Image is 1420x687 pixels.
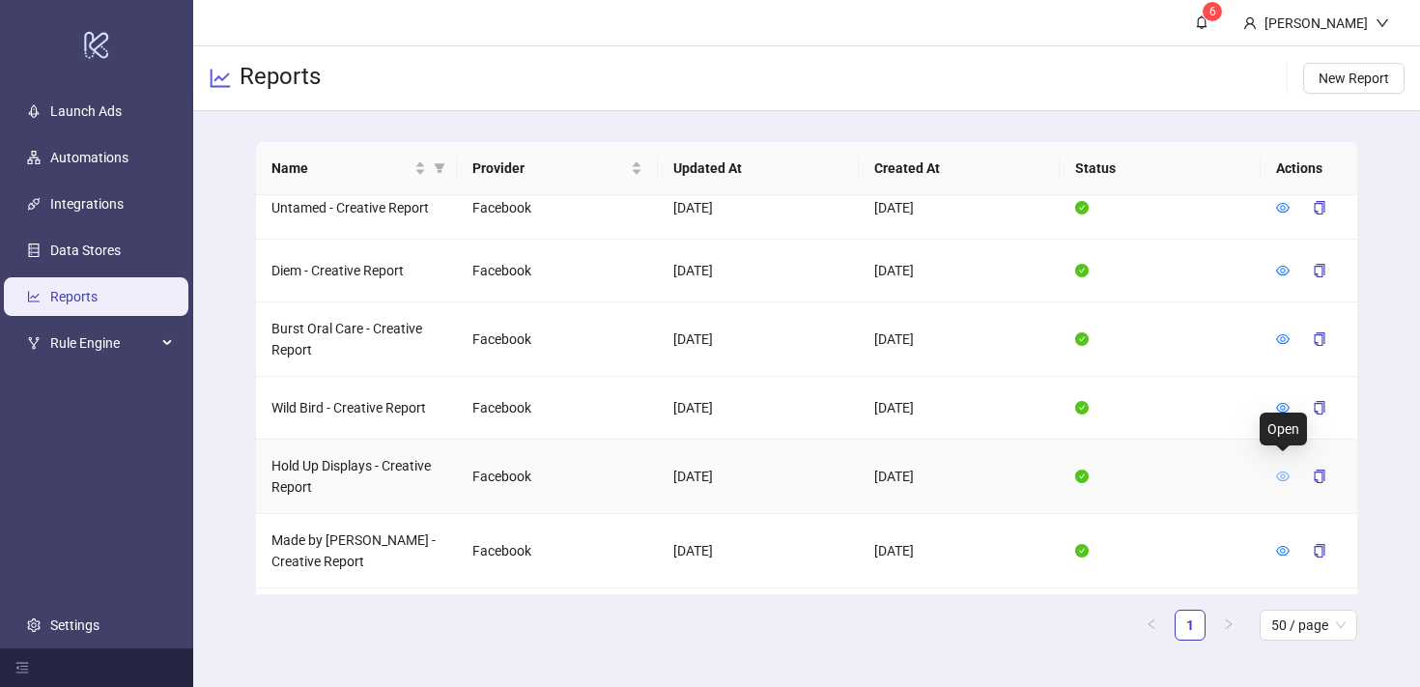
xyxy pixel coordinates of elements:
span: check-circle [1075,264,1089,277]
a: Reports [50,289,98,304]
div: Open [1260,413,1307,445]
span: filter [430,154,449,183]
span: Provider [472,157,627,179]
th: Status [1060,142,1261,195]
td: Facebook [457,240,658,302]
span: left [1146,618,1157,630]
a: 1 [1176,611,1205,640]
th: Updated At [658,142,859,195]
a: Automations [50,150,128,165]
span: eye [1276,401,1290,415]
td: [DATE] [658,377,859,440]
span: right [1223,618,1235,630]
th: Name [256,142,457,195]
button: left [1136,610,1167,641]
span: fork [27,336,41,350]
span: down [1376,16,1389,30]
span: eye [1276,470,1290,483]
span: check-circle [1075,401,1089,415]
span: 50 / page [1271,611,1346,640]
td: [DATE] [658,302,859,377]
li: Previous Page [1136,610,1167,641]
td: [DATE] [859,514,1060,588]
span: Name [271,157,411,179]
span: copy [1313,264,1326,277]
div: Page Size [1260,610,1357,641]
td: Made by [PERSON_NAME] - Creative Report [256,514,457,588]
span: filter [434,162,445,174]
button: copy [1297,324,1342,355]
td: Facebook [457,440,658,514]
td: Burst Oral Care - Creative Report [256,302,457,377]
span: 6 [1209,5,1216,18]
button: New Report [1303,63,1405,94]
span: eye [1276,264,1290,277]
th: Provider [457,142,658,195]
td: Facebook [457,514,658,588]
td: [DATE] [859,177,1060,240]
td: Facebook [457,302,658,377]
span: check-circle [1075,544,1089,558]
a: eye [1276,200,1290,215]
span: copy [1313,332,1326,346]
li: Next Page [1213,610,1244,641]
td: Facebook [457,588,658,651]
button: right [1213,610,1244,641]
span: eye [1276,544,1290,558]
h3: Reports [240,62,321,95]
td: [DATE] [658,240,859,302]
td: The Watch Society [256,588,457,651]
td: [DATE] [658,177,859,240]
span: copy [1313,470,1326,483]
td: [DATE] [859,377,1060,440]
a: eye [1276,469,1290,484]
td: [DATE] [859,302,1060,377]
span: bell [1195,15,1208,29]
sup: 6 [1203,2,1222,21]
th: Actions [1261,142,1357,195]
a: Data Stores [50,243,121,258]
span: user [1243,16,1257,30]
th: Created At [859,142,1060,195]
span: check-circle [1075,201,1089,215]
td: Facebook [457,377,658,440]
td: [DATE] [859,588,1060,651]
a: Settings [50,617,99,633]
td: [DATE] [658,440,859,514]
span: copy [1313,201,1326,215]
a: eye [1276,400,1290,415]
button: copy [1297,392,1342,423]
td: Untamed - Creative Report [256,177,457,240]
div: [PERSON_NAME] [1257,13,1376,34]
td: [DATE] [658,588,859,651]
span: copy [1313,544,1326,558]
button: copy [1297,535,1342,566]
td: [DATE] [658,514,859,588]
td: Hold Up Displays - Creative Report [256,440,457,514]
span: Rule Engine [50,324,156,362]
button: copy [1297,192,1342,223]
span: check-circle [1075,332,1089,346]
span: eye [1276,332,1290,346]
td: [DATE] [859,240,1060,302]
td: [DATE] [859,440,1060,514]
span: menu-fold [15,661,29,674]
a: Launch Ads [50,103,122,119]
button: copy [1297,461,1342,492]
button: copy [1297,255,1342,286]
span: New Report [1319,71,1389,86]
span: line-chart [209,67,232,90]
span: check-circle [1075,470,1089,483]
li: 1 [1175,610,1206,641]
a: eye [1276,543,1290,558]
td: Facebook [457,177,658,240]
a: Integrations [50,196,124,212]
span: eye [1276,201,1290,215]
td: Wild Bird - Creative Report [256,377,457,440]
a: eye [1276,331,1290,347]
a: eye [1276,263,1290,278]
td: Diem - Creative Report [256,240,457,302]
span: copy [1313,401,1326,415]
